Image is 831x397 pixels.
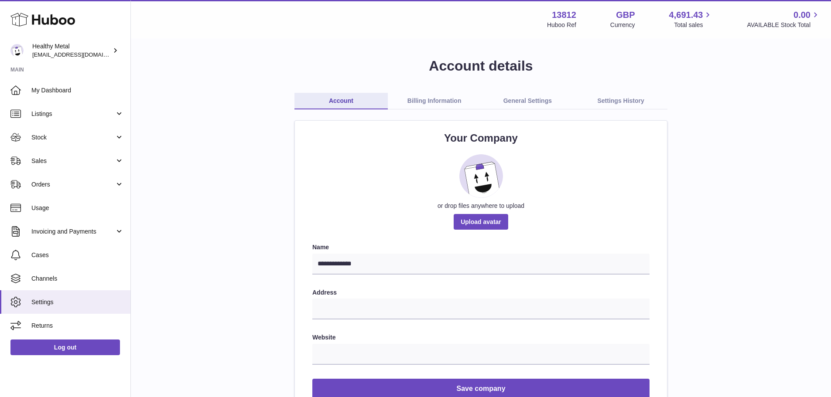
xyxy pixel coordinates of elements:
[574,93,667,109] a: Settings History
[312,333,650,342] label: Website
[31,322,124,330] span: Returns
[31,86,124,95] span: My Dashboard
[312,243,650,251] label: Name
[31,180,115,189] span: Orders
[459,154,503,198] img: placeholder_image.svg
[312,131,650,145] h2: Your Company
[31,157,115,165] span: Sales
[32,51,128,58] span: [EMAIL_ADDRESS][DOMAIN_NAME]
[552,9,576,21] strong: 13812
[481,93,575,109] a: General Settings
[312,202,650,210] div: or drop files anywhere to upload
[547,21,576,29] div: Huboo Ref
[294,93,388,109] a: Account
[747,21,821,29] span: AVAILABLE Stock Total
[31,133,115,142] span: Stock
[669,9,713,29] a: 4,691.43 Total sales
[10,44,24,57] img: internalAdmin-13812@internal.huboo.com
[31,251,124,259] span: Cases
[31,227,115,236] span: Invoicing and Payments
[669,9,703,21] span: 4,691.43
[388,93,481,109] a: Billing Information
[454,214,508,230] span: Upload avatar
[793,9,810,21] span: 0.00
[31,298,124,306] span: Settings
[31,275,124,283] span: Channels
[32,42,111,59] div: Healthy Metal
[616,9,635,21] strong: GBP
[31,110,115,118] span: Listings
[145,57,817,75] h1: Account details
[674,21,713,29] span: Total sales
[312,288,650,297] label: Address
[747,9,821,29] a: 0.00 AVAILABLE Stock Total
[610,21,635,29] div: Currency
[10,339,120,355] a: Log out
[31,204,124,212] span: Usage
